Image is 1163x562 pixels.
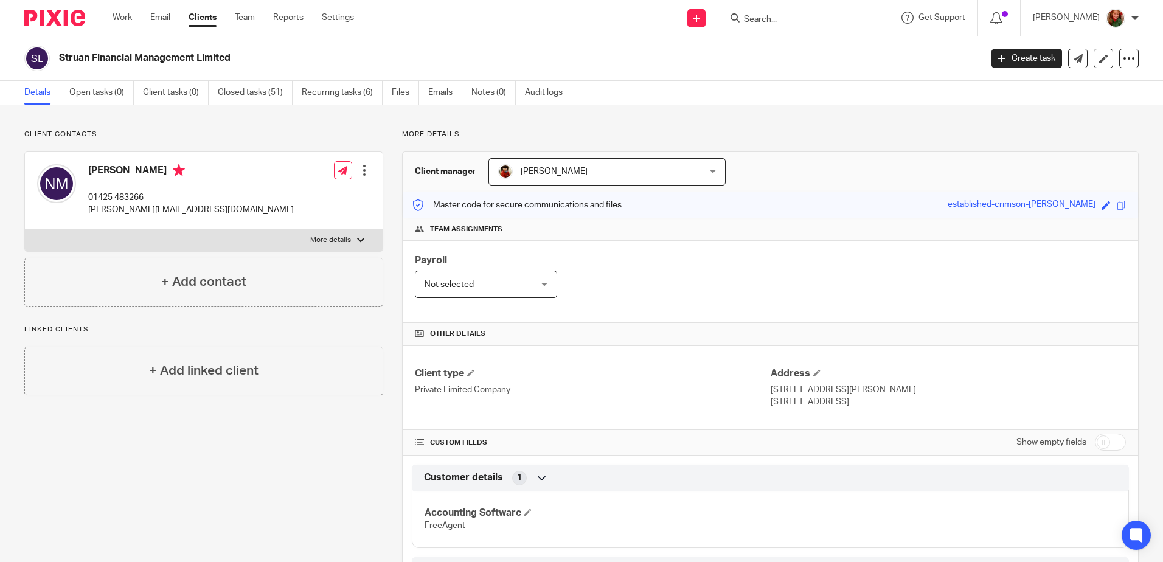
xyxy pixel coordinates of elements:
a: Files [392,81,419,105]
h4: Accounting Software [425,507,770,519]
span: Customer details [424,471,503,484]
p: [STREET_ADDRESS][PERSON_NAME] [771,384,1126,396]
h4: CUSTOM FIELDS [415,438,770,448]
a: Client tasks (0) [143,81,209,105]
p: More details [310,235,351,245]
a: Work [113,12,132,24]
a: Recurring tasks (6) [302,81,383,105]
i: Primary [173,164,185,176]
p: Private Limited Company [415,384,770,396]
a: Open tasks (0) [69,81,134,105]
a: Email [150,12,170,24]
h4: Address [771,367,1126,380]
p: [PERSON_NAME] [1033,12,1100,24]
a: Details [24,81,60,105]
span: [PERSON_NAME] [521,167,588,176]
p: Linked clients [24,325,383,335]
h4: + Add linked client [149,361,259,380]
img: sallycropped.JPG [1106,9,1125,28]
a: Clients [189,12,217,24]
a: Settings [322,12,354,24]
p: [PERSON_NAME][EMAIL_ADDRESS][DOMAIN_NAME] [88,204,294,216]
span: Team assignments [430,224,502,234]
h4: + Add contact [161,272,246,291]
img: Pixie [24,10,85,26]
a: Emails [428,81,462,105]
p: Master code for secure communications and files [412,199,622,211]
h3: Client manager [415,165,476,178]
span: Not selected [425,280,474,289]
span: Payroll [415,255,447,265]
p: [STREET_ADDRESS] [771,396,1126,408]
span: 1 [517,472,522,484]
h4: [PERSON_NAME] [88,164,294,179]
p: Client contacts [24,130,383,139]
a: Closed tasks (51) [218,81,293,105]
div: established-crimson-[PERSON_NAME] [948,198,1095,212]
a: Create task [991,49,1062,68]
a: Notes (0) [471,81,516,105]
p: 01425 483266 [88,192,294,204]
span: FreeAgent [425,521,465,530]
img: svg%3E [37,164,76,203]
span: Other details [430,329,485,339]
p: More details [402,130,1139,139]
label: Show empty fields [1016,436,1086,448]
input: Search [743,15,852,26]
a: Reports [273,12,304,24]
h2: Struan Financial Management Limited [59,52,790,64]
span: Get Support [918,13,965,22]
a: Audit logs [525,81,572,105]
img: Phil%20Baby%20pictures%20(3).JPG [498,164,513,179]
img: svg%3E [24,46,50,71]
a: Team [235,12,255,24]
h4: Client type [415,367,770,380]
